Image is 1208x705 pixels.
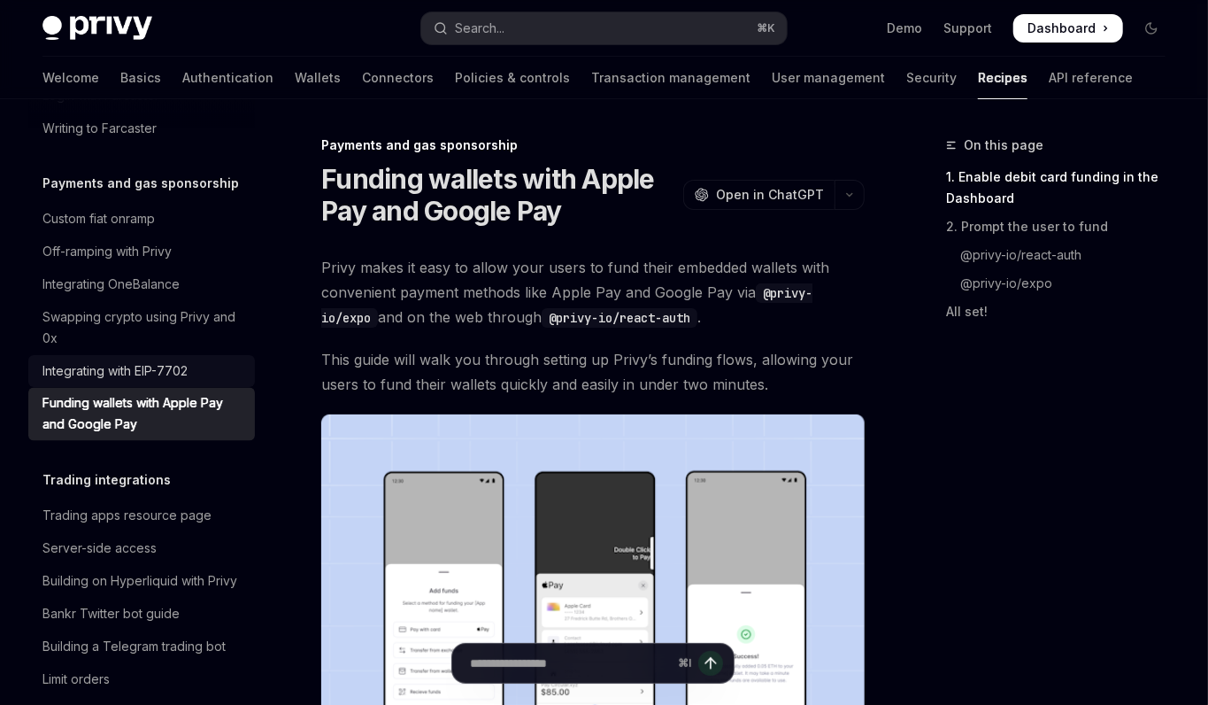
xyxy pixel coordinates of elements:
[28,112,255,144] a: Writing to Farcaster
[28,598,255,630] a: Bankr Twitter bot guide
[28,268,255,300] a: Integrating OneBalance
[42,118,157,139] div: Writing to Farcaster
[42,360,188,382] div: Integrating with EIP-7702
[943,19,992,37] a: Support
[28,631,255,662] a: Building a Telegram trading bot
[42,603,180,624] div: Bankr Twitter bot guide
[1049,57,1133,99] a: API reference
[772,57,885,99] a: User management
[470,644,671,683] input: Ask a question...
[42,208,155,229] div: Custom fiat onramp
[42,306,244,349] div: Swapping crypto using Privy and 0x
[946,213,1180,241] a: 2. Prompt the user to fund
[1013,14,1123,43] a: Dashboard
[1137,14,1166,43] button: Toggle dark mode
[42,505,212,526] div: Trading apps resource page
[887,19,922,37] a: Demo
[946,163,1180,213] a: 1. Enable debit card funding in the Dashboard
[758,21,776,35] span: ⌘ K
[683,180,835,210] button: Open in ChatGPT
[321,136,865,154] div: Payments and gas sponsorship
[321,163,676,227] h1: Funding wallets with Apple Pay and Google Pay
[42,636,226,657] div: Building a Telegram trading bot
[28,388,255,441] a: Funding wallets with Apple Pay and Google Pay
[42,16,152,41] img: dark logo
[978,57,1027,99] a: Recipes
[28,355,255,387] a: Integrating with EIP-7702
[295,57,341,99] a: Wallets
[28,500,255,531] a: Trading apps resource page
[42,669,110,690] div: Limit orders
[42,173,239,194] h5: Payments and gas sponsorship
[421,12,786,44] button: Open search
[28,301,255,354] a: Swapping crypto using Privy and 0x
[28,663,255,695] a: Limit orders
[455,18,504,39] div: Search...
[964,135,1043,156] span: On this page
[321,347,865,397] span: This guide will walk you through setting up Privy’s funding flows, allowing your users to fund th...
[591,57,750,99] a: Transaction management
[42,469,171,491] h5: Trading integrations
[42,570,237,592] div: Building on Hyperliquid with Privy
[946,241,1180,269] a: @privy-io/react-auth
[42,274,180,295] div: Integrating OneBalance
[42,393,244,436] div: Funding wallets with Apple Pay and Google Pay
[542,308,697,328] code: @privy-io/react-auth
[321,255,865,329] span: Privy makes it easy to allow your users to fund their embedded wallets with convenient payment me...
[946,298,1180,326] a: All set!
[716,186,824,204] span: Open in ChatGPT
[42,57,99,99] a: Welcome
[1027,19,1096,37] span: Dashboard
[42,241,172,262] div: Off-ramping with Privy
[28,565,255,597] a: Building on Hyperliquid with Privy
[182,57,273,99] a: Authentication
[28,203,255,235] a: Custom fiat onramp
[906,57,957,99] a: Security
[28,236,255,267] a: Off-ramping with Privy
[946,269,1180,298] a: @privy-io/expo
[698,651,723,676] button: Send message
[28,532,255,564] a: Server-side access
[120,57,161,99] a: Basics
[42,538,157,559] div: Server-side access
[362,57,434,99] a: Connectors
[455,57,570,99] a: Policies & controls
